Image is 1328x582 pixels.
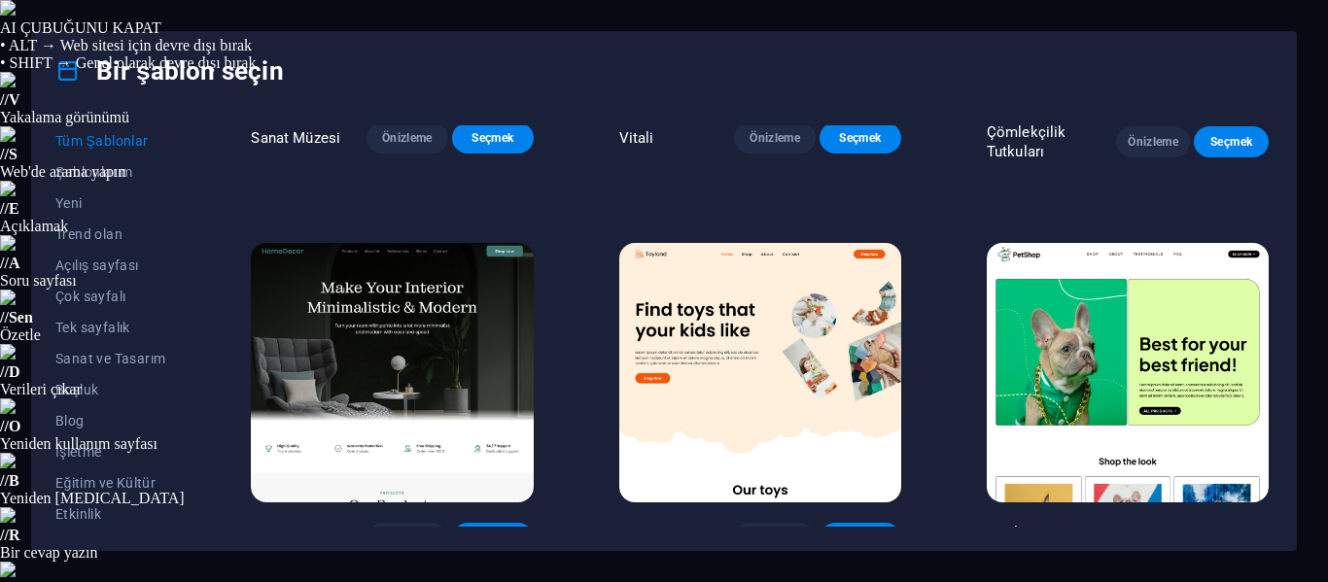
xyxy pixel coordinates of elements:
[9,363,20,380] font: D
[9,418,20,434] font: O
[9,91,20,108] font: V
[9,472,19,489] font: B
[9,200,19,217] font: E
[9,527,20,543] font: R
[9,255,20,271] font: A
[9,146,17,162] font: S
[9,309,33,325] font: Sen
